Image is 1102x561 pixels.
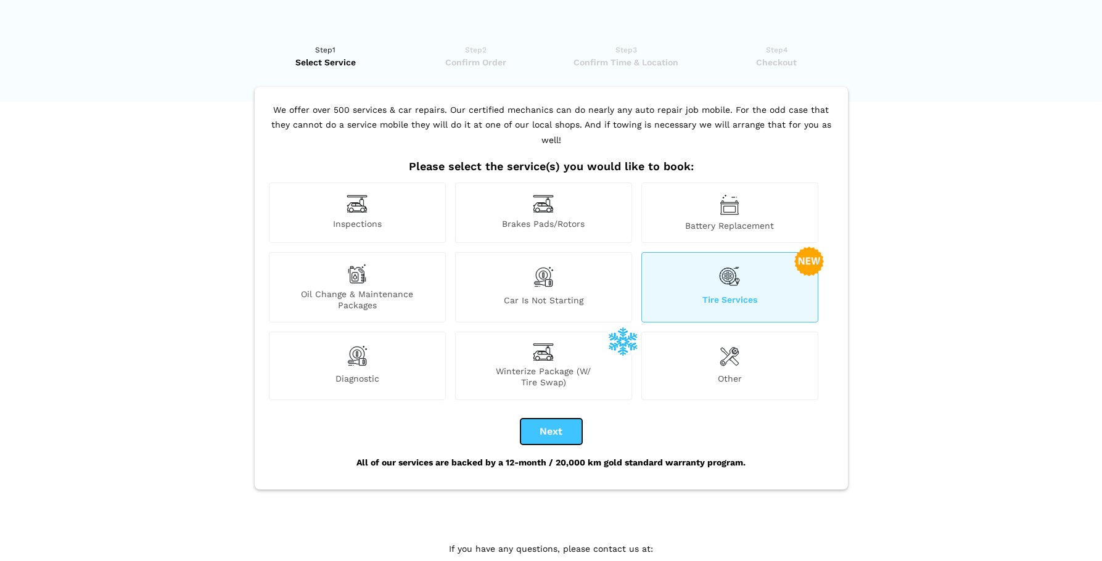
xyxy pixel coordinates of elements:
[269,373,445,388] span: Diagnostic
[555,56,697,68] span: Confirm Time & Location
[705,44,848,68] a: Step4
[794,247,824,276] img: new-badge-2-48.png
[642,373,818,388] span: Other
[357,542,746,555] p: If you have any questions, please contact us at:
[520,419,582,444] button: Next
[456,366,631,388] span: Winterize Package (W/ Tire Swap)
[255,44,397,68] a: Step1
[608,326,638,356] img: winterize-icon_1.png
[269,218,445,231] span: Inspections
[456,295,631,311] span: Car is not starting
[405,44,547,68] a: Step2
[642,220,818,231] span: Battery Replacement
[266,102,837,160] p: We offer over 500 services & car repairs. Our certified mechanics can do nearly any auto repair j...
[266,160,837,173] h2: Please select the service(s) you would like to book:
[642,294,818,311] span: Tire Services
[269,289,445,311] span: Oil Change & Maintenance Packages
[405,56,547,68] span: Confirm Order
[456,218,631,231] span: Brakes Pads/Rotors
[266,444,837,480] div: All of our services are backed by a 12-month / 20,000 km gold standard warranty program.
[555,44,697,68] a: Step3
[705,56,848,68] span: Checkout
[255,56,397,68] span: Select Service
